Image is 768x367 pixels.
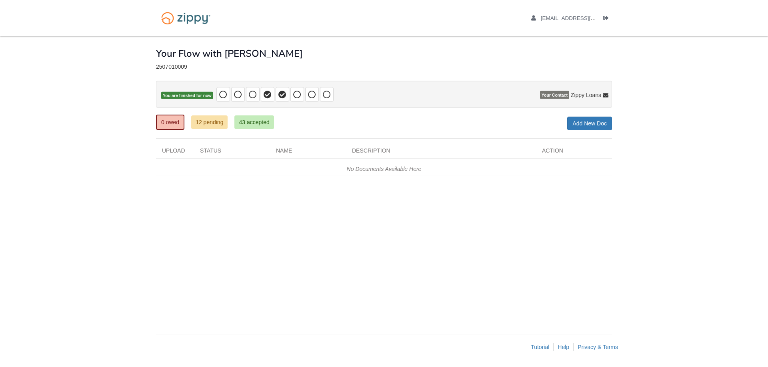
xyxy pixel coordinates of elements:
[156,115,184,130] a: 0 owed
[571,91,601,99] span: Zippy Loans
[540,91,569,99] span: Your Contact
[558,344,569,350] a: Help
[161,92,213,99] span: You are finished for now
[536,147,612,159] div: Action
[578,344,618,350] a: Privacy & Terms
[156,48,303,59] h1: Your Flow with [PERSON_NAME]
[603,15,612,23] a: Log out
[567,117,612,130] a: Add New Doc
[531,15,632,23] a: edit profile
[531,344,549,350] a: Tutorial
[191,115,228,129] a: 12 pending
[347,166,422,172] em: No Documents Available Here
[270,147,346,159] div: Name
[234,115,274,129] a: 43 accepted
[156,147,194,159] div: Upload
[156,8,216,28] img: Logo
[156,63,612,70] div: 2507010009
[346,147,536,159] div: Description
[194,147,270,159] div: Status
[541,15,632,21] span: taniajackson811@gmail.com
